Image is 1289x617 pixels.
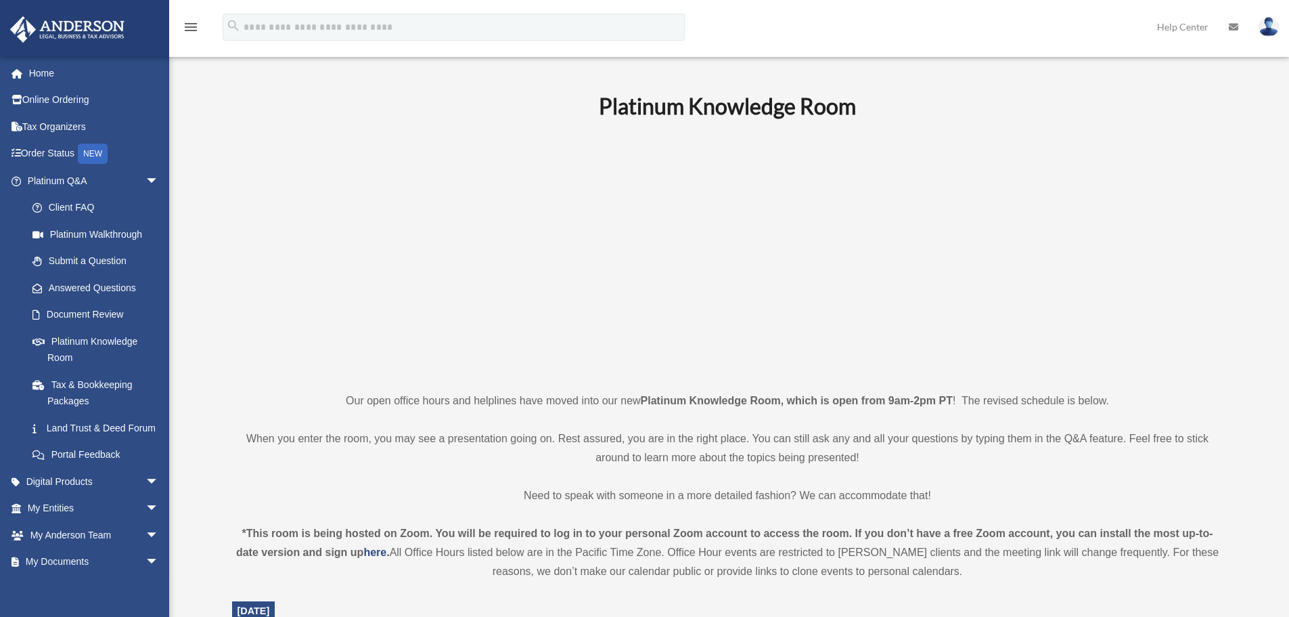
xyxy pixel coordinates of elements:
[183,24,199,35] a: menu
[145,167,173,195] span: arrow_drop_down
[238,605,270,616] span: [DATE]
[145,549,173,576] span: arrow_drop_down
[641,395,953,406] strong: Platinum Knowledge Room, which is open from 9am-2pm PT
[145,495,173,523] span: arrow_drop_down
[386,547,389,558] strong: .
[19,301,179,328] a: Document Review
[183,19,199,35] i: menu
[226,18,241,33] i: search
[145,522,173,549] span: arrow_drop_down
[599,93,856,119] b: Platinum Knowledge Room
[9,167,179,194] a: Platinum Q&Aarrow_drop_down
[145,468,173,496] span: arrow_drop_down
[236,528,1213,558] strong: *This room is being hosted on Zoom. You will be required to log in to your personal Zoom account ...
[19,371,179,414] a: Tax & Bookkeeping Packages
[9,113,179,140] a: Tax Organizers
[232,486,1223,505] p: Need to speak with someone in a more detailed fashion? We can accommodate that!
[9,549,179,576] a: My Documentsarrow_drop_down
[232,524,1223,581] div: All Office Hours listed below are in the Pacific Time Zone. Office Hour events are restricted to ...
[232,391,1223,410] p: Our open office hours and helplines have moved into our new ! The revised schedule is below.
[9,60,179,87] a: Home
[524,137,930,366] iframe: 231110_Toby_KnowledgeRoom
[9,495,179,522] a: My Entitiesarrow_drop_down
[1259,17,1279,37] img: User Pic
[6,16,129,43] img: Anderson Advisors Platinum Portal
[19,248,179,275] a: Submit a Question
[9,140,179,168] a: Order StatusNEW
[9,522,179,549] a: My Anderson Teamarrow_drop_down
[19,328,173,371] a: Platinum Knowledge Room
[9,468,179,495] a: Digital Productsarrow_drop_down
[78,144,108,164] div: NEW
[19,414,179,442] a: Land Trust & Deed Forum
[363,547,386,558] a: here
[232,429,1223,467] p: When you enter the room, you may see a presentation going on. Rest assured, you are in the right ...
[19,194,179,221] a: Client FAQ
[19,221,179,248] a: Platinum Walkthrough
[19,274,179,301] a: Answered Questions
[9,87,179,114] a: Online Ordering
[19,442,179,469] a: Portal Feedback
